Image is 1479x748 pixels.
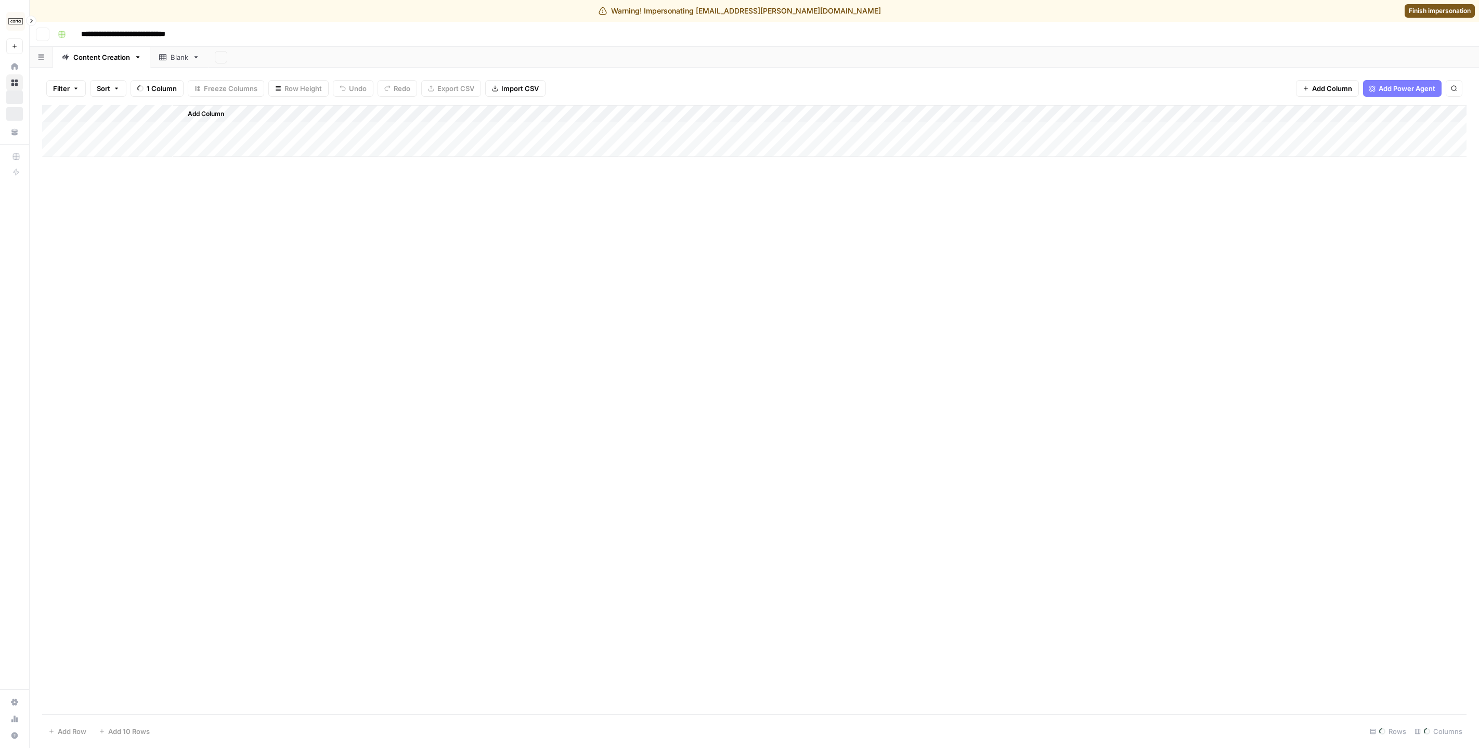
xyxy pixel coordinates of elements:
[437,83,474,94] span: Export CSV
[349,83,367,94] span: Undo
[1379,83,1435,94] span: Add Power Agent
[171,52,188,62] div: Blank
[53,47,150,68] a: Content Creation
[1366,723,1410,740] div: Rows
[1312,83,1352,94] span: Add Column
[131,80,184,97] button: 1 Column
[58,726,86,737] span: Add Row
[284,83,322,94] span: Row Height
[6,74,23,91] a: Browse
[42,723,93,740] button: Add Row
[1363,80,1442,97] button: Add Power Agent
[93,723,156,740] button: Add 10 Rows
[6,727,23,744] button: Help + Support
[150,47,209,68] a: Blank
[147,83,177,94] span: 1 Column
[204,83,257,94] span: Freeze Columns
[188,109,224,119] span: Add Column
[6,8,23,34] button: Workspace: Carta
[6,694,23,711] a: Settings
[1405,4,1475,18] a: Finish impersonation
[188,80,264,97] button: Freeze Columns
[174,107,228,121] button: Add Column
[6,58,23,75] a: Home
[1409,6,1471,16] span: Finish impersonation
[394,83,410,94] span: Redo
[97,83,110,94] span: Sort
[6,124,23,140] a: Your Data
[46,80,86,97] button: Filter
[333,80,373,97] button: Undo
[421,80,481,97] button: Export CSV
[6,12,25,31] img: Carta Logo
[53,83,70,94] span: Filter
[90,80,126,97] button: Sort
[378,80,417,97] button: Redo
[1410,723,1467,740] div: Columns
[1296,80,1359,97] button: Add Column
[73,52,130,62] div: Content Creation
[485,80,546,97] button: Import CSV
[108,726,150,737] span: Add 10 Rows
[599,6,881,16] div: Warning! Impersonating [EMAIL_ADDRESS][PERSON_NAME][DOMAIN_NAME]
[6,711,23,727] a: Usage
[268,80,329,97] button: Row Height
[501,83,539,94] span: Import CSV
